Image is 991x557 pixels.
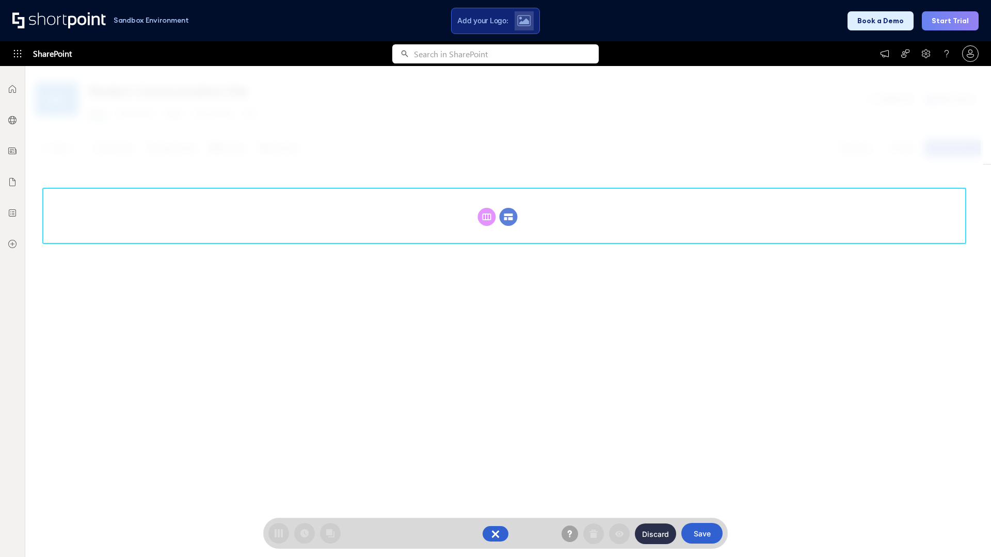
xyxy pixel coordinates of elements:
span: SharePoint [33,41,72,66]
input: Search in SharePoint [414,44,599,63]
iframe: Chat Widget [939,507,991,557]
h1: Sandbox Environment [114,18,189,23]
span: Add your Logo: [457,16,508,25]
button: Book a Demo [848,11,914,30]
img: Upload logo [517,15,531,26]
button: Start Trial [922,11,979,30]
button: Discard [635,523,676,544]
button: Save [681,523,723,544]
